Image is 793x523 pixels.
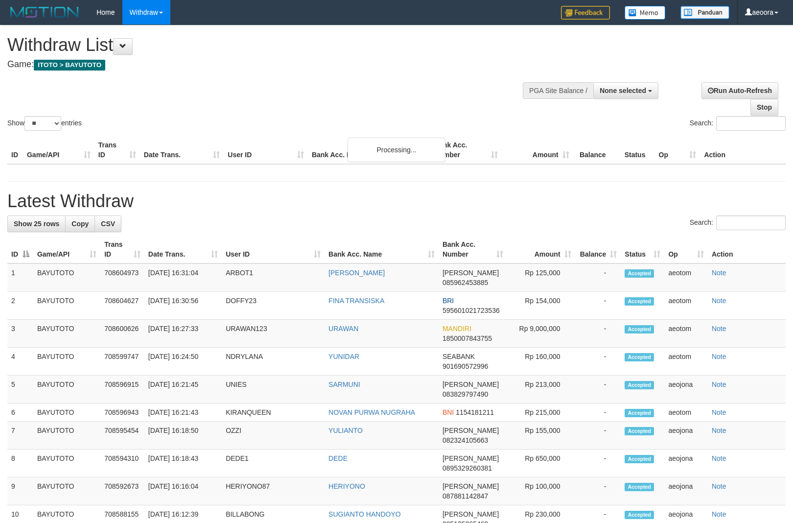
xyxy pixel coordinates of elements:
[7,5,82,20] img: MOTION_logo.png
[328,454,348,462] a: DEDE
[144,450,222,477] td: [DATE] 16:18:43
[456,408,494,416] span: Copy 1154181211 to clipboard
[100,263,144,292] td: 708604973
[443,269,499,277] span: [PERSON_NAME]
[144,263,222,292] td: [DATE] 16:31:04
[750,99,778,116] a: Stop
[621,236,664,263] th: Status: activate to sort column ascending
[625,353,654,361] span: Accepted
[222,236,325,263] th: User ID: activate to sort column ascending
[708,236,786,263] th: Action
[33,236,100,263] th: Game/API: activate to sort column ascending
[690,215,786,230] label: Search:
[664,292,707,320] td: aeotom
[712,380,726,388] a: Note
[7,320,33,348] td: 3
[222,422,325,450] td: OZZI
[664,404,707,422] td: aeotom
[33,404,100,422] td: BAYUTOTO
[575,376,621,404] td: -
[664,450,707,477] td: aeojona
[664,263,707,292] td: aeotom
[655,136,700,164] th: Op
[430,136,502,164] th: Bank Acc. Number
[443,307,500,314] span: Copy 595601021723536 to clipboard
[625,483,654,491] span: Accepted
[144,348,222,376] td: [DATE] 16:24:50
[144,320,222,348] td: [DATE] 16:27:33
[625,409,654,417] span: Accepted
[222,376,325,404] td: UNIES
[664,477,707,505] td: aeojona
[443,353,475,360] span: SEABANK
[33,348,100,376] td: BAYUTOTO
[7,376,33,404] td: 5
[348,138,445,162] div: Processing...
[443,482,499,490] span: [PERSON_NAME]
[100,450,144,477] td: 708594310
[625,325,654,333] span: Accepted
[443,362,488,370] span: Copy 901690572996 to clipboard
[625,269,654,278] span: Accepted
[101,220,115,228] span: CSV
[144,292,222,320] td: [DATE] 16:30:56
[328,353,359,360] a: YUNIDAR
[625,455,654,463] span: Accepted
[328,380,360,388] a: SARMUNI
[712,269,726,277] a: Note
[443,408,454,416] span: BNI
[625,381,654,389] span: Accepted
[575,348,621,376] td: -
[712,297,726,305] a: Note
[507,376,575,404] td: Rp 213,000
[222,292,325,320] td: DOFFY23
[507,320,575,348] td: Rp 9,000,000
[328,408,415,416] a: NOVAN PURWA NUGRAHA
[222,320,325,348] td: URAWAN123
[593,82,658,99] button: None selected
[621,136,655,164] th: Status
[7,116,82,131] label: Show entries
[100,404,144,422] td: 708596943
[680,6,729,19] img: panduan.png
[325,236,439,263] th: Bank Acc. Name: activate to sort column ascending
[144,236,222,263] th: Date Trans.: activate to sort column ascending
[712,427,726,434] a: Note
[600,87,646,95] span: None selected
[507,450,575,477] td: Rp 650,000
[443,297,454,305] span: BRI
[575,292,621,320] td: -
[7,477,33,505] td: 9
[328,427,363,434] a: YULIANTO
[7,35,519,55] h1: Withdraw List
[100,422,144,450] td: 708595454
[443,279,488,286] span: Copy 085962453885 to clipboard
[712,482,726,490] a: Note
[222,348,325,376] td: NDRYLANA
[222,450,325,477] td: DEDE1
[328,510,401,518] a: SUGIANTO HANDOYO
[507,404,575,422] td: Rp 215,000
[222,404,325,422] td: KIRANQUEEN
[523,82,593,99] div: PGA Site Balance /
[625,511,654,519] span: Accepted
[94,136,140,164] th: Trans ID
[222,263,325,292] td: ARBOT1
[561,6,610,20] img: Feedback.jpg
[443,380,499,388] span: [PERSON_NAME]
[100,320,144,348] td: 708600626
[33,376,100,404] td: BAYUTOTO
[690,116,786,131] label: Search:
[664,236,707,263] th: Op: activate to sort column ascending
[712,353,726,360] a: Note
[443,454,499,462] span: [PERSON_NAME]
[33,450,100,477] td: BAYUTOTO
[7,136,23,164] th: ID
[575,404,621,422] td: -
[328,325,358,333] a: URAWAN
[573,136,621,164] th: Balance
[575,477,621,505] td: -
[575,450,621,477] td: -
[100,348,144,376] td: 708599747
[443,436,488,444] span: Copy 082324105663 to clipboard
